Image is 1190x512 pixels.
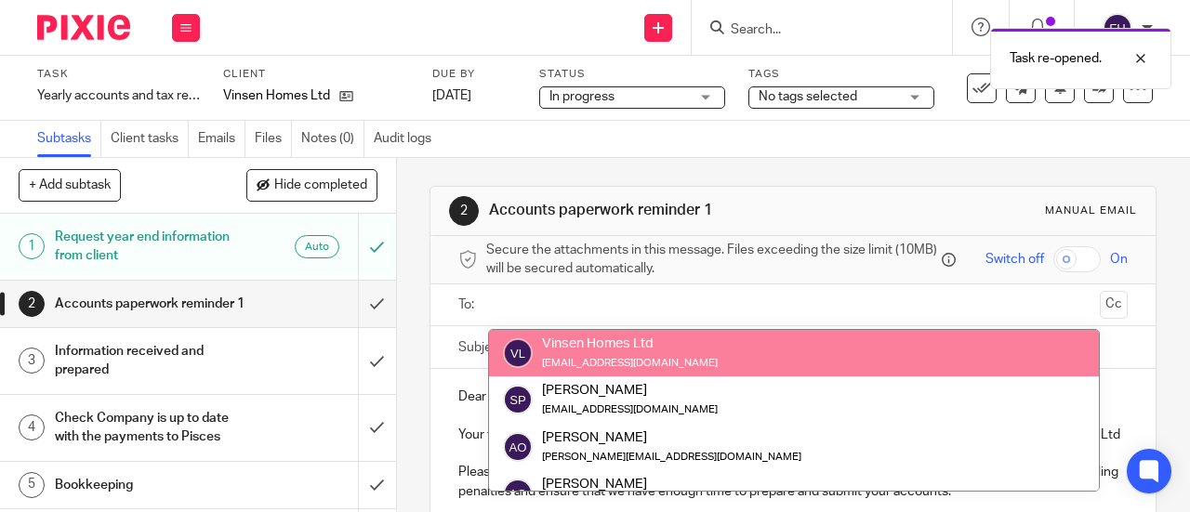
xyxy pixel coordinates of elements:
small: [PERSON_NAME][EMAIL_ADDRESS][DOMAIN_NAME] [542,452,801,462]
a: Audit logs [374,121,441,157]
span: On [1110,250,1128,269]
h1: Check Company is up to date with the payments to Pisces [55,404,245,452]
button: Hide completed [246,169,377,201]
p: Your financial year has just ended and it is now time to prepare your accounts. for your company ... [458,426,1128,444]
p: Please can you send us the accounting paperwork for the year ended [DATE] as soon as possible to ... [458,463,1128,501]
h1: Accounts paperwork reminder 1 [55,290,245,318]
label: Task [37,67,200,82]
a: Subtasks [37,121,101,157]
label: Due by [432,67,516,82]
div: 2 [19,291,45,317]
a: Files [255,121,292,157]
small: [EMAIL_ADDRESS][DOMAIN_NAME] [542,358,718,368]
a: Emails [198,121,245,157]
p: Dear [PERSON_NAME], [458,387,1128,406]
span: No tags selected [759,90,857,103]
label: To: [458,295,479,314]
div: Auto [295,235,339,258]
h1: Information received and prepared [55,337,245,385]
label: Client [223,67,409,82]
img: svg%3E [503,385,533,414]
div: Manual email [1045,203,1137,218]
div: 3 [19,348,45,374]
label: Subject: [458,338,507,357]
img: svg%3E [1103,13,1132,43]
img: svg%3E [503,432,533,462]
span: Switch off [985,250,1044,269]
span: [DATE] [432,89,471,102]
div: [PERSON_NAME] [542,475,801,493]
div: Yearly accounts and tax return - Automatic - December 2023 [37,86,200,105]
img: svg%3E [503,338,533,368]
a: Client tasks [111,121,189,157]
button: Cc [1100,291,1128,319]
button: + Add subtask [19,169,121,201]
h1: Request year end information from client [55,223,245,270]
div: [PERSON_NAME] [542,381,718,400]
p: Task re-opened. [1010,49,1102,68]
label: Status [539,67,725,82]
h1: Accounts paperwork reminder 1 [489,201,833,220]
small: [EMAIL_ADDRESS][DOMAIN_NAME] [542,404,718,414]
div: [PERSON_NAME] [542,427,801,446]
img: Pixie [37,15,130,40]
div: Yearly accounts and tax return - Automatic - [DATE] [37,86,200,105]
div: 5 [19,472,45,498]
img: svg%3E [503,479,533,508]
div: 1 [19,233,45,259]
h1: Bookkeeping [55,471,245,499]
span: Hide completed [274,178,367,193]
div: 2 [449,196,479,226]
div: Vinsen Homes Ltd [542,335,718,353]
div: 4 [19,414,45,440]
p: Vinsen Homes Ltd [223,86,330,105]
span: In progress [549,90,615,103]
span: Secure the attachments in this message. Files exceeding the size limit (10MB) will be secured aut... [486,241,937,279]
a: Notes (0) [301,121,364,157]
